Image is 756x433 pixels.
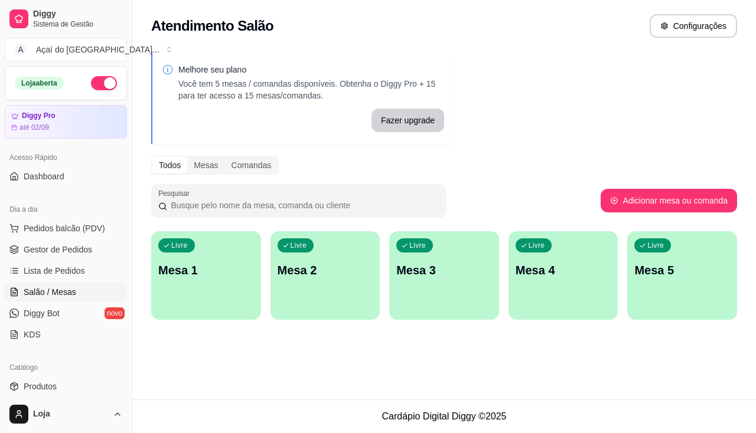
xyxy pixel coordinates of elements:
[5,148,127,167] div: Acesso Rápido
[5,283,127,301] a: Salão / Mesas
[24,307,60,319] span: Diggy Bot
[24,170,64,182] span: Dashboard
[647,241,664,250] p: Livre
[151,17,273,35] h2: Atendimento Salão
[24,265,85,277] span: Lista de Pedidos
[152,157,187,173] div: Todos
[151,231,261,320] button: LivreMesa 1
[36,44,159,55] div: Açaí do [GEOGRAPHIC_DATA] ...
[171,241,188,250] p: Livre
[409,241,426,250] p: Livre
[5,167,127,186] a: Dashboard
[91,76,117,90] button: Alterar Status
[271,231,380,320] button: LivreMesa 2
[396,262,492,278] p: Mesa 3
[650,14,737,38] button: Configurações
[5,377,127,396] a: Produtos
[634,262,730,278] p: Mesa 5
[5,358,127,377] div: Catálogo
[187,157,224,173] div: Mesas
[5,304,127,323] a: Diggy Botnovo
[5,261,127,280] a: Lista de Pedidos
[5,219,127,238] button: Pedidos balcão (PDV)
[529,241,545,250] p: Livre
[5,105,127,139] a: Diggy Proaté 02/09
[516,262,611,278] p: Mesa 4
[389,231,499,320] button: LivreMesa 3
[24,286,76,298] span: Salão / Mesas
[509,231,618,320] button: LivreMesa 4
[167,199,439,211] input: Pesquisar
[15,44,27,55] span: A
[627,231,737,320] button: LivreMesa 5
[33,9,122,19] span: Diggy
[22,111,56,120] article: Diggy Pro
[178,64,444,76] p: Melhore seu plano
[5,325,127,344] a: KDS
[5,38,127,61] button: Select a team
[372,109,444,132] button: Fazer upgrade
[5,400,127,428] button: Loja
[178,78,444,101] p: Você tem 5 mesas / comandas disponíveis. Obtenha o Diggy Pro + 15 para ter acesso a 15 mesas/coma...
[5,5,127,33] a: DiggySistema de Gestão
[15,77,64,90] div: Loja aberta
[225,157,278,173] div: Comandas
[132,399,756,433] footer: Cardápio Digital Diggy © 2025
[5,200,127,219] div: Dia a dia
[19,123,49,132] article: até 02/09
[24,380,57,392] span: Produtos
[24,222,105,234] span: Pedidos balcão (PDV)
[33,19,122,29] span: Sistema de Gestão
[24,329,41,340] span: KDS
[33,409,108,419] span: Loja
[291,241,307,250] p: Livre
[24,244,92,255] span: Gestor de Pedidos
[158,262,254,278] p: Mesa 1
[158,188,194,198] label: Pesquisar
[601,189,737,212] button: Adicionar mesa ou comanda
[5,240,127,259] a: Gestor de Pedidos
[278,262,373,278] p: Mesa 2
